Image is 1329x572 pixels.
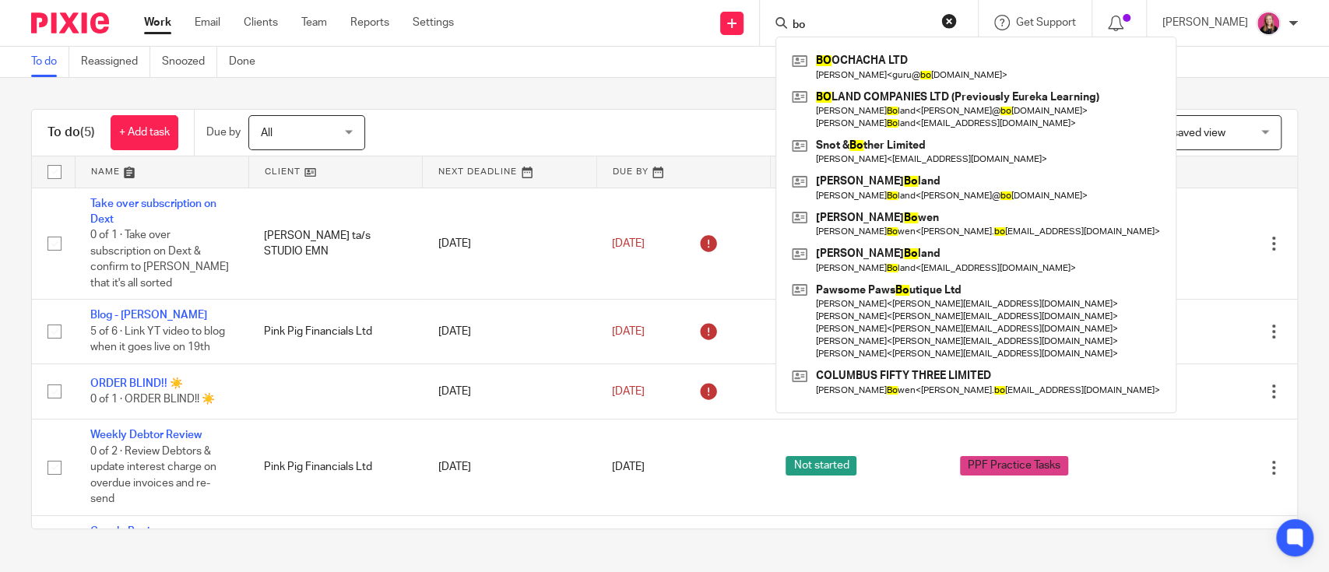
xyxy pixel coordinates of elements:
span: 0 of 1 · Take over subscription on Dext & confirm to [PERSON_NAME] that it's all sorted [90,230,229,289]
span: 0 of 1 · ORDER BLIND!! ☀️ [90,394,215,405]
a: Snoozed [162,47,217,77]
a: Google Review - [GEOGRAPHIC_DATA] [90,526,200,553]
p: Due by [206,125,241,140]
img: Team%20headshots.png [1256,11,1281,36]
span: [DATE] [612,386,645,397]
span: All [261,128,272,139]
span: PPF Practice Tasks [960,456,1068,475]
img: Pixie [31,12,109,33]
a: ORDER BLIND!! ☀️ [90,378,183,389]
a: Blog - [PERSON_NAME] [90,310,207,321]
a: + Add task [111,115,178,150]
a: Email [195,15,220,30]
a: Clients [244,15,278,30]
span: Get Support [1016,17,1076,28]
span: 5 of 6 · Link YT video to blog when it goes live on 19th [90,326,225,353]
td: [DATE] [423,300,596,363]
input: Search [791,19,931,33]
td: [DATE] [423,188,596,300]
span: [DATE] [612,462,645,473]
span: Select saved view [1138,128,1225,139]
a: Weekly Debtor Review [90,430,202,440]
span: Not started [786,456,856,475]
td: Pink Pig Financials Ltd [248,300,422,363]
a: Take over subscription on Dext [90,198,216,225]
span: 0 of 2 · Review Debtors & update interest charge on overdue invoices and re-send [90,446,216,505]
td: [DATE] [423,419,596,516]
td: [PERSON_NAME] ta/s STUDIO EMN [248,188,422,300]
a: Settings [413,15,454,30]
a: Done [229,47,267,77]
button: Clear [941,13,957,29]
h1: To do [47,125,95,141]
a: Reassigned [81,47,150,77]
span: [DATE] [612,238,645,249]
p: [PERSON_NAME] [1162,15,1248,30]
td: [DATE] [423,363,596,419]
a: Team [301,15,327,30]
span: (5) [80,126,95,139]
a: To do [31,47,69,77]
td: Pink Pig Financials Ltd [248,419,422,516]
a: Reports [350,15,389,30]
a: Work [144,15,171,30]
span: [DATE] [612,326,645,337]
